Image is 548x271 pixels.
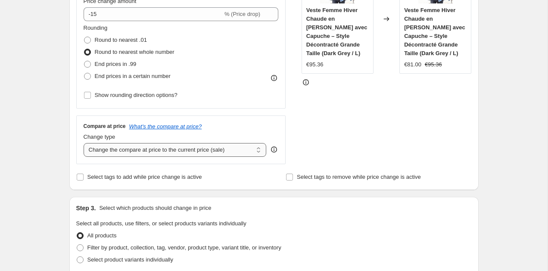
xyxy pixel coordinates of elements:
span: End prices in .99 [95,61,137,67]
span: Select tags to add while price change is active [87,174,202,180]
span: % (Price drop) [224,11,260,17]
span: Select all products, use filters, or select products variants individually [76,220,246,227]
span: Show rounding direction options? [95,92,177,98]
span: Rounding [84,25,108,31]
div: help [270,145,278,154]
span: Select tags to remove while price change is active [297,174,421,180]
div: €95.36 [306,60,324,69]
span: Veste Femme Hiver Chaude en [PERSON_NAME] avec Capuche – Style Décontracté Grande Taille (Dark Gr... [306,7,367,56]
strike: €95.36 [425,60,442,69]
span: Round to nearest whole number [95,49,174,55]
span: Round to nearest .01 [95,37,147,43]
span: Select product variants individually [87,256,173,263]
h3: Compare at price [84,123,126,130]
span: End prices in a certain number [95,73,171,79]
button: What's the compare at price? [129,123,202,130]
h2: Step 3. [76,204,96,212]
span: Veste Femme Hiver Chaude en [PERSON_NAME] avec Capuche – Style Décontracté Grande Taille (Dark Gr... [404,7,465,56]
p: Select which products should change in price [99,204,211,212]
span: Change type [84,134,115,140]
span: Filter by product, collection, tag, vendor, product type, variant title, or inventory [87,244,281,251]
span: All products [87,232,117,239]
input: -15 [84,7,223,21]
div: €81.00 [404,60,421,69]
